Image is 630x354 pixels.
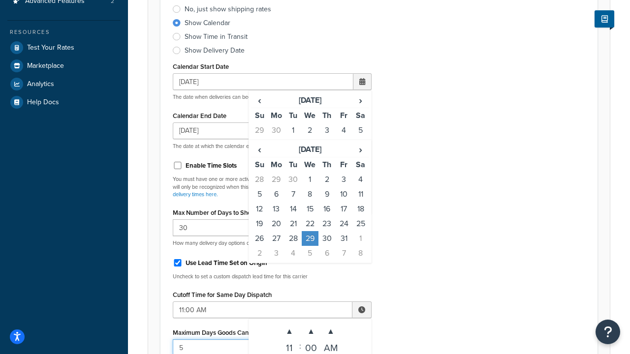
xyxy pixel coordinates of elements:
button: Open Resource Center [596,320,620,344]
div: 00 [301,341,321,351]
td: 10 [318,138,335,152]
td: 9 [302,138,318,152]
span: ▲ [301,322,321,341]
label: Calendar End Date [173,112,226,119]
div: Show Calendar [185,18,230,28]
th: Su [251,108,268,123]
td: 6 [318,246,335,261]
td: 30 [268,123,284,138]
td: 11 [335,138,352,152]
label: Use Lead Time Set on Origin [186,259,267,267]
p: You must have one or more active Time Slots applied to this carrier. Time slot settings will only... [173,176,372,198]
td: 2 [251,246,268,261]
td: 15 [302,202,318,216]
td: 14 [285,202,302,216]
td: 9 [318,187,335,202]
th: Sa [352,108,369,123]
p: The date at which the calendar ends. Leave empty for all dates [173,143,372,150]
a: Analytics [7,75,121,93]
td: 12 [251,202,268,216]
td: 29 [268,172,284,187]
td: 29 [302,231,318,246]
span: Analytics [27,80,54,88]
td: 7 [335,246,352,261]
td: 28 [285,231,302,246]
td: 21 [285,216,302,231]
a: Set available days and pickup or delivery times here. [173,183,361,198]
div: Show Delivery Date [185,46,245,56]
div: Show Time in Transit [185,32,248,42]
td: 30 [285,172,302,187]
th: Su [251,157,268,172]
td: 11 [352,187,369,202]
td: 29 [251,123,268,138]
label: Max Number of Days to Show [173,209,256,216]
td: 18 [352,202,369,216]
td: 5 [302,246,318,261]
span: Test Your Rates [27,44,74,52]
label: Calendar Start Date [173,63,229,70]
th: [DATE] [268,93,352,108]
a: Marketplace [7,57,121,75]
th: Th [318,108,335,123]
span: ▲ [280,322,299,341]
td: 27 [268,231,284,246]
p: The date when deliveries can begin. Leave empty for all dates from [DATE] [173,93,372,101]
td: 24 [335,216,352,231]
div: No, just show shipping rates [185,4,271,14]
td: 8 [285,138,302,152]
td: 2 [318,172,335,187]
td: 6 [251,138,268,152]
th: Sa [352,157,369,172]
th: Fr [335,157,352,172]
p: Uncheck to set a custom dispatch lead time for this carrier [173,273,372,280]
td: 10 [335,187,352,202]
th: We [302,157,318,172]
td: 26 [251,231,268,246]
td: 19 [251,216,268,231]
div: Resources [7,28,121,36]
td: 3 [318,123,335,138]
td: 13 [268,202,284,216]
td: 4 [335,123,352,138]
span: ▲ [321,322,341,341]
span: Marketplace [27,62,64,70]
td: 22 [302,216,318,231]
td: 5 [251,187,268,202]
button: Show Help Docs [595,10,614,28]
td: 8 [302,187,318,202]
a: Test Your Rates [7,39,121,57]
td: 2 [302,123,318,138]
th: We [302,108,318,123]
td: 17 [335,202,352,216]
td: 1 [352,231,369,246]
span: › [353,143,369,156]
th: Mo [268,108,284,123]
td: 3 [335,172,352,187]
div: AM [321,341,341,351]
td: 12 [352,138,369,152]
td: 6 [268,187,284,202]
td: 30 [318,231,335,246]
span: ‹ [252,93,267,107]
td: 1 [302,172,318,187]
label: Cutoff Time for Same Day Dispatch [173,291,272,298]
td: 20 [268,216,284,231]
th: Mo [268,157,284,172]
td: 28 [251,172,268,187]
a: Help Docs [7,93,121,111]
span: › [353,93,369,107]
td: 25 [352,216,369,231]
td: 1 [285,123,302,138]
td: 23 [318,216,335,231]
td: 31 [335,231,352,246]
div: 11 [280,341,299,351]
p: How many delivery day options do you wish to show the customer [173,239,372,247]
td: 16 [318,202,335,216]
td: 4 [352,172,369,187]
td: 3 [268,246,284,261]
